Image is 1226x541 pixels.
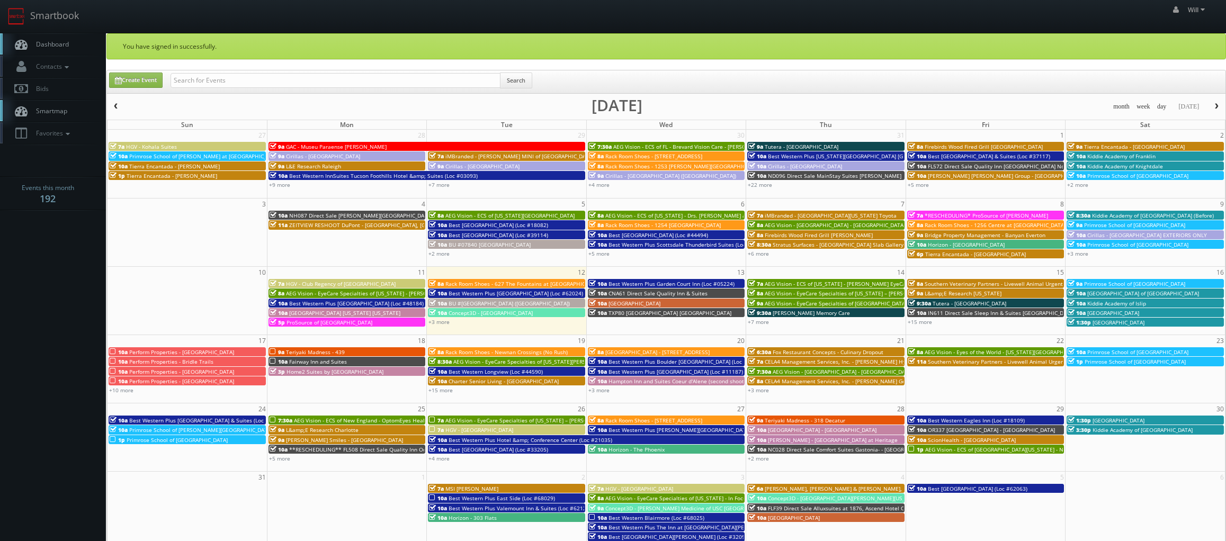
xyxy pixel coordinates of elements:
[908,212,923,219] span: 7a
[608,368,743,375] span: Best Western Plus [GEOGRAPHIC_DATA] (Loc #11187)
[286,426,359,434] span: L&amp;E Research Charlotte
[928,417,1025,424] span: Best Western Eagles Inn (Loc #18109)
[445,485,498,492] span: MSI [PERSON_NAME]
[270,358,288,365] span: 10a
[589,221,604,229] span: 8a
[773,348,883,356] span: Fox Restaurant Concepts - Culinary Dropout
[605,163,763,170] span: Rack Room Shoes - 1253 [PERSON_NAME][GEOGRAPHIC_DATA]
[129,163,220,170] span: Tierra Encantada - [PERSON_NAME]
[748,221,763,229] span: 8a
[445,348,568,356] span: Rack Room Shoes - Newnan Crossings (No Rush)
[589,368,607,375] span: 10a
[748,368,771,375] span: 7:30a
[429,446,447,453] span: 10a
[608,446,665,453] span: Horizon - The Phoenix
[748,143,763,150] span: 9a
[428,318,450,326] a: +3 more
[129,377,234,385] span: Perform Properties - [GEOGRAPHIC_DATA]
[613,143,769,150] span: AEG Vision - ECS of FL - Brevard Vision Care - [PERSON_NAME]
[1087,290,1199,297] span: [GEOGRAPHIC_DATA] of [GEOGRAPHIC_DATA]
[1188,5,1208,14] span: Will
[429,417,444,424] span: 7a
[748,348,771,356] span: 6:30a
[110,377,128,385] span: 10a
[270,446,288,453] span: 10a
[908,172,926,179] span: 10a
[908,436,926,444] span: 10a
[8,8,25,25] img: smartbook-logo.png
[1087,163,1163,170] span: Kiddie Academy of Knightdale
[748,290,763,297] span: 8a
[773,309,850,317] span: [PERSON_NAME] Memory Care
[429,368,447,375] span: 10a
[748,280,763,287] span: 7a
[1153,100,1170,113] button: day
[588,250,610,257] a: +5 more
[449,514,497,521] span: Horizon - 303 Flats
[925,212,1048,219] span: *RESCHEDULING* ProSource of [PERSON_NAME]
[1087,172,1188,179] span: Primrose School of [GEOGRAPHIC_DATA]
[429,504,447,512] span: 10a
[925,348,1086,356] span: AEG Vision - Eyes of the World - [US_STATE][GEOGRAPHIC_DATA]
[1084,221,1185,229] span: Primrose School of [GEOGRAPHIC_DATA]
[748,212,763,219] span: 7a
[589,485,604,492] span: 7a
[429,163,444,170] span: 9a
[608,300,660,307] span: [GEOGRAPHIC_DATA]
[1068,212,1090,219] span: 8:30a
[908,300,931,307] span: 9:30a
[1087,309,1139,317] span: [GEOGRAPHIC_DATA]
[748,181,772,188] a: +22 more
[1093,426,1193,434] span: Kiddie Academy of [GEOGRAPHIC_DATA]
[294,417,488,424] span: AEG Vision - ECS of New England - OptomEyes Health – [GEOGRAPHIC_DATA]
[925,143,1043,150] span: Firebirds Wood Fired Grill [GEOGRAPHIC_DATA]
[765,377,919,385] span: CELA4 Management Services, Inc. - [PERSON_NAME] Genesis
[1087,348,1188,356] span: Primrose School of [GEOGRAPHIC_DATA]
[589,514,607,521] span: 10a
[589,241,607,248] span: 10a
[608,290,708,297] span: CNA61 Direct Sale Quality Inn & Suites
[428,250,450,257] a: +2 more
[270,417,292,424] span: 7:30a
[765,221,905,229] span: AEG Vision - [GEOGRAPHIC_DATA] - [GEOGRAPHIC_DATA]
[768,504,926,512] span: FLF39 Direct Sale Alluxsuites at 1876, Ascend Hotel Collection
[453,358,664,365] span: AEG Vision - EyeCare Specialties of [US_STATE][PERSON_NAME] Eyecare Associates
[429,377,447,385] span: 10a
[748,446,766,453] span: 10a
[589,231,607,239] span: 10a
[765,358,920,365] span: CELA4 Management Services, Inc. - [PERSON_NAME] Hyundai
[429,436,447,444] span: 10a
[449,309,533,317] span: Concept3D - [GEOGRAPHIC_DATA]
[765,280,1024,287] span: AEG Vision - ECS of [US_STATE] - [PERSON_NAME] EyeCare - [GEOGRAPHIC_DATA] ([GEOGRAPHIC_DATA])
[925,446,1156,453] span: AEG Vision - ECS of [GEOGRAPHIC_DATA][US_STATE] - North Garland Vision (Headshot Only)
[270,290,284,297] span: 8a
[429,221,447,229] span: 10a
[928,152,1050,160] span: Best [GEOGRAPHIC_DATA] & Suites (Loc #37117)
[605,212,795,219] span: AEG Vision - ECS of [US_STATE] - Drs. [PERSON_NAME] and [PERSON_NAME]
[768,426,876,434] span: [GEOGRAPHIC_DATA] - [GEOGRAPHIC_DATA]
[1068,221,1082,229] span: 9a
[1068,417,1091,424] span: 1:30p
[171,73,500,88] input: Search for Events
[605,152,702,160] span: Rack Room Shoes - [STREET_ADDRESS]
[748,318,769,326] a: +7 more
[748,417,763,424] span: 9a
[589,280,607,287] span: 10a
[129,348,234,356] span: Perform Properties - [GEOGRAPHIC_DATA]
[429,494,447,502] span: 10a
[768,494,922,502] span: Concept3D - [GEOGRAPHIC_DATA][PERSON_NAME][US_STATE]
[289,221,472,229] span: ZEITVIEW RESHOOT DuPont - [GEOGRAPHIC_DATA], [GEOGRAPHIC_DATA]
[126,143,177,150] span: HGV - Kohala Suites
[908,426,926,434] span: 10a
[428,181,450,188] a: +7 more
[928,172,1139,179] span: [PERSON_NAME] [PERSON_NAME] Group - [GEOGRAPHIC_DATA] - [STREET_ADDRESS]
[449,368,543,375] span: Best Western Longview (Loc #44590)
[589,446,607,453] span: 10a
[286,290,548,297] span: AEG Vision - EyeCare Specialties of [US_STATE] - [PERSON_NAME] Eyecare Associates - [PERSON_NAME]
[287,368,383,375] span: Home2 Suites by [GEOGRAPHIC_DATA]
[429,241,447,248] span: 10a
[908,241,926,248] span: 10a
[748,172,766,179] span: 10a
[429,280,444,287] span: 8a
[589,300,607,307] span: 10a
